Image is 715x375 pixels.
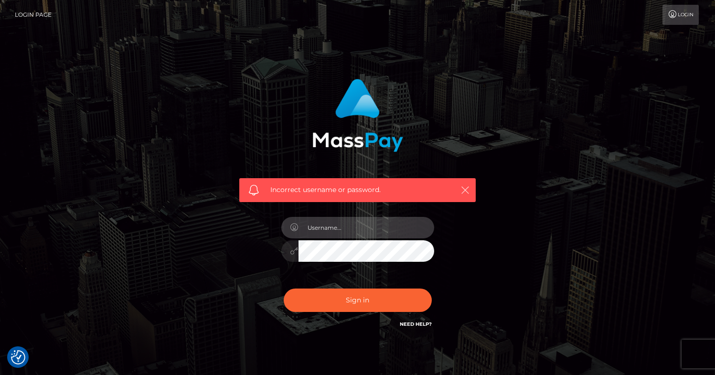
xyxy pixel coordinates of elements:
img: MassPay Login [312,79,403,152]
input: Username... [299,217,434,238]
a: Login [662,5,699,25]
span: Incorrect username or password. [270,185,445,195]
button: Consent Preferences [11,350,25,364]
a: Need Help? [400,321,432,327]
button: Sign in [284,289,432,312]
img: Revisit consent button [11,350,25,364]
a: Login Page [15,5,52,25]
